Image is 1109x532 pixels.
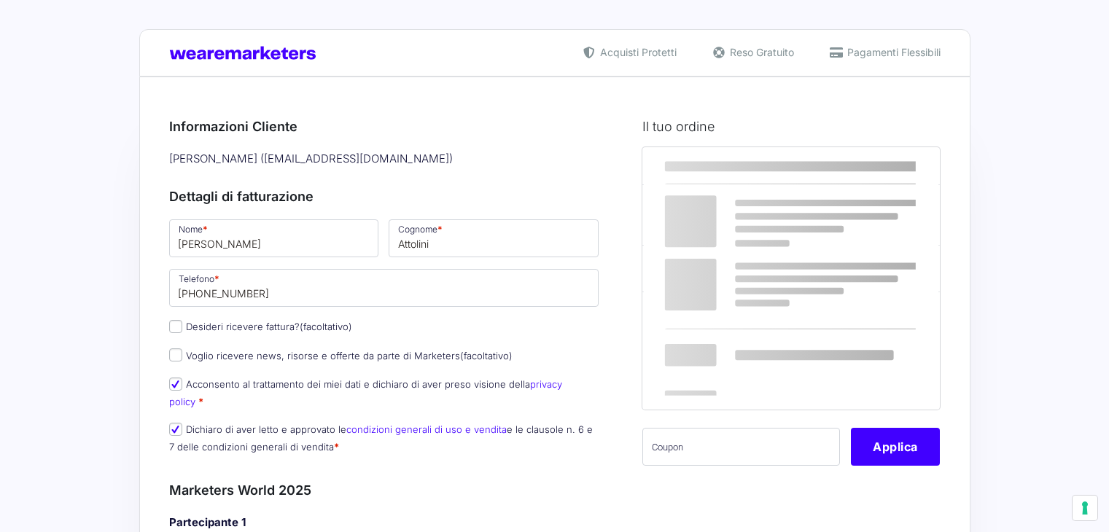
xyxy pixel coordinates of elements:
[642,246,814,292] th: Subtotale
[169,378,562,407] label: Acconsento al trattamento dei miei dati e dichiaro di aver preso visione della
[844,44,941,60] span: Pagamenti Flessibili
[1073,496,1097,520] button: Le tue preferenze relative al consenso per le tecnologie di tracciamento
[642,292,814,409] th: Totale
[169,378,562,407] a: privacy policy
[300,321,352,332] span: (facoltativo)
[164,147,604,171] div: [PERSON_NAME] ( [EMAIL_ADDRESS][DOMAIN_NAME] )
[169,321,352,332] label: Desideri ricevere fattura?
[346,423,507,435] a: condizioni generali di uso e vendita
[169,219,379,257] input: Nome *
[169,423,593,452] label: Dichiaro di aver letto e approvato le e le clausole n. 6 e 7 delle condizioni generali di vendita
[642,428,840,466] input: Coupon
[169,269,599,307] input: Telefono *
[169,187,599,206] h3: Dettagli di fatturazione
[169,348,182,361] input: Voglio ricevere news, risorse e offerte da parte di Marketers(facoltativo)
[169,350,513,361] label: Voglio ricevere news, risorse e offerte da parte di Marketers
[169,423,182,436] input: Dichiaro di aver letto e approvato lecondizioni generali di uso e venditae le clausole n. 6 e 7 d...
[642,185,814,246] td: Marketers World 2025 - MW25 Ticket Standard
[169,320,182,333] input: Desideri ricevere fattura?(facoltativo)
[169,515,599,531] h4: Partecipante 1
[814,147,941,185] th: Subtotale
[726,44,794,60] span: Reso Gratuito
[169,117,599,136] h3: Informazioni Cliente
[169,480,599,500] h3: Marketers World 2025
[596,44,677,60] span: Acquisti Protetti
[642,147,814,185] th: Prodotto
[389,219,599,257] input: Cognome *
[169,378,182,391] input: Acconsento al trattamento dei miei dati e dichiaro di aver preso visione dellaprivacy policy
[851,428,940,466] button: Applica
[460,350,513,361] span: (facoltativo)
[642,117,940,136] h3: Il tuo ordine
